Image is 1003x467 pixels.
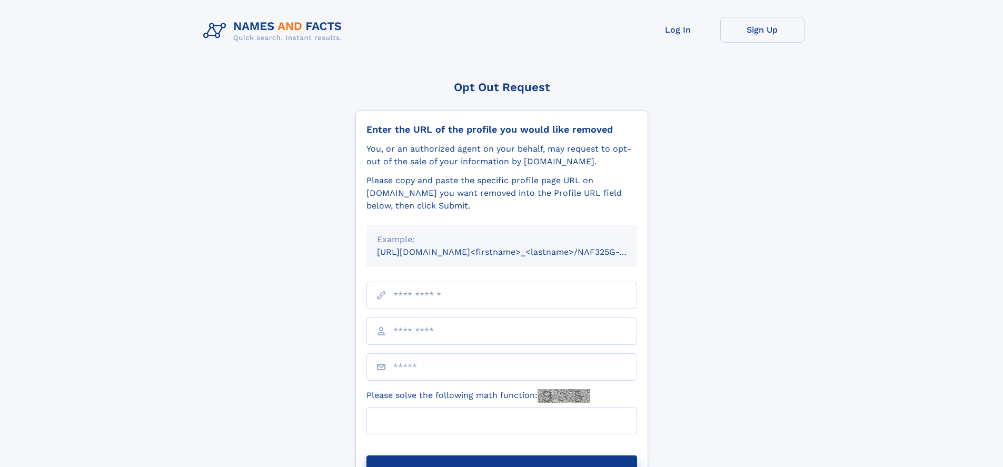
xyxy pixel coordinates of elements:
[377,233,627,246] div: Example:
[199,17,351,45] img: Logo Names and Facts
[720,17,805,43] a: Sign Up
[355,81,648,94] div: Opt Out Request
[366,124,637,135] div: Enter the URL of the profile you would like removed
[366,389,590,403] label: Please solve the following math function:
[636,17,720,43] a: Log In
[366,174,637,212] div: Please copy and paste the specific profile page URL on [DOMAIN_NAME] you want removed into the Pr...
[366,143,637,168] div: You, or an authorized agent on your behalf, may request to opt-out of the sale of your informatio...
[377,247,657,257] small: [URL][DOMAIN_NAME]<firstname>_<lastname>/NAF325G-xxxxxxxx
